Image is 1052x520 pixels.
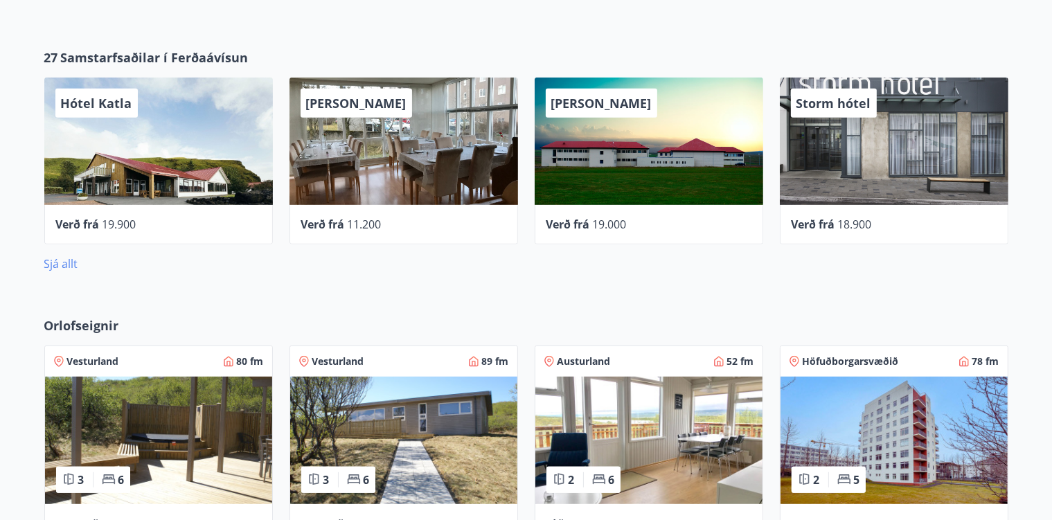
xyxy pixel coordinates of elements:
[61,48,249,66] span: Samstarfsaðilar í Ferðaávísun
[306,95,407,111] span: [PERSON_NAME]
[290,377,517,504] img: Paella dish
[792,217,835,232] span: Verð frá
[546,217,590,232] span: Verð frá
[838,217,872,232] span: 18.900
[78,472,84,487] span: 3
[364,472,370,487] span: 6
[44,256,78,271] a: Sjá allt
[237,355,264,368] span: 80 fm
[301,217,345,232] span: Verð frá
[727,355,754,368] span: 52 fm
[118,472,125,487] span: 6
[972,355,999,368] span: 78 fm
[796,95,871,111] span: Storm hótel
[44,316,119,334] span: Orlofseignir
[323,472,330,487] span: 3
[61,95,132,111] span: Hótel Katla
[803,355,899,368] span: Höfuðborgarsvæðið
[67,355,119,368] span: Vesturland
[558,355,611,368] span: Austurland
[609,472,615,487] span: 6
[482,355,509,368] span: 89 fm
[348,217,382,232] span: 11.200
[551,95,652,111] span: [PERSON_NAME]
[535,377,763,504] img: Paella dish
[44,48,58,66] span: 27
[569,472,575,487] span: 2
[102,217,136,232] span: 19.900
[593,217,627,232] span: 19.000
[45,377,272,504] img: Paella dish
[854,472,860,487] span: 5
[781,377,1008,504] img: Paella dish
[312,355,364,368] span: Vesturland
[814,472,820,487] span: 2
[56,217,100,232] span: Verð frá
